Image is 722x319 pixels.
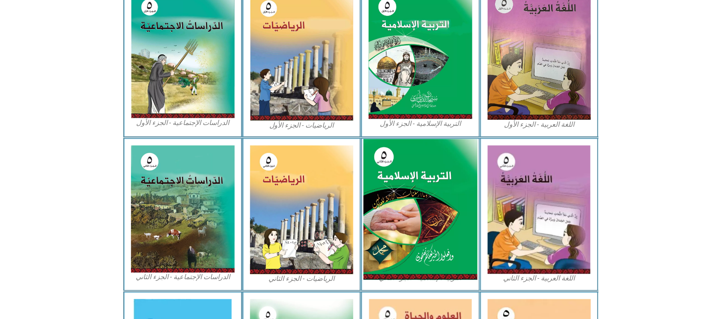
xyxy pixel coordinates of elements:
[250,121,354,130] figcaption: الرياضيات - الجزء الأول​
[131,118,235,128] figcaption: الدراسات الإجتماعية - الجزء الأول​
[369,119,472,128] figcaption: التربية الإسلامية - الجزء الأول
[488,120,591,129] figcaption: اللغة العربية - الجزء الأول​
[250,274,354,284] figcaption: الرياضيات - الجزء الثاني
[131,273,235,282] figcaption: الدراسات الإجتماعية - الجزء الثاني
[488,274,591,283] figcaption: اللغة العربية - الجزء الثاني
